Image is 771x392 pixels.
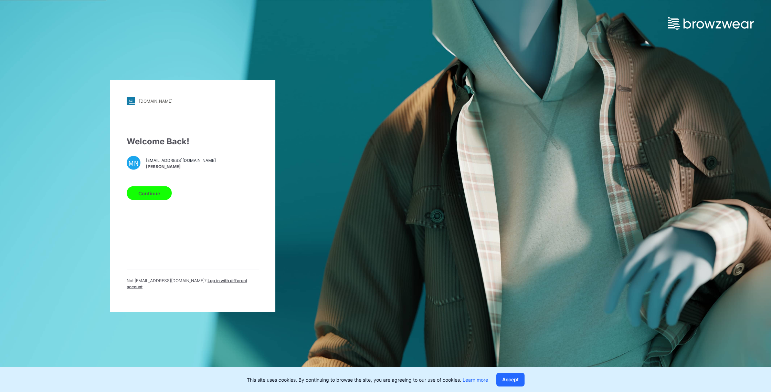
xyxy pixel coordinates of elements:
[127,97,135,105] img: stylezone-logo.562084cfcfab977791bfbf7441f1a819.svg
[496,373,525,386] button: Accept
[127,186,172,200] button: Continue
[146,163,216,169] span: [PERSON_NAME]
[463,377,488,383] a: Learn more
[668,17,754,30] img: browzwear-logo.e42bd6dac1945053ebaf764b6aa21510.svg
[139,98,172,103] div: [DOMAIN_NAME]
[247,376,488,383] p: This site uses cookies. By continuing to browse the site, you are agreeing to our use of cookies.
[127,135,259,148] div: Welcome Back!
[146,157,216,163] span: [EMAIL_ADDRESS][DOMAIN_NAME]
[127,278,259,290] p: Not [EMAIL_ADDRESS][DOMAIN_NAME] ?
[127,97,259,105] a: [DOMAIN_NAME]
[127,156,140,170] div: MN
